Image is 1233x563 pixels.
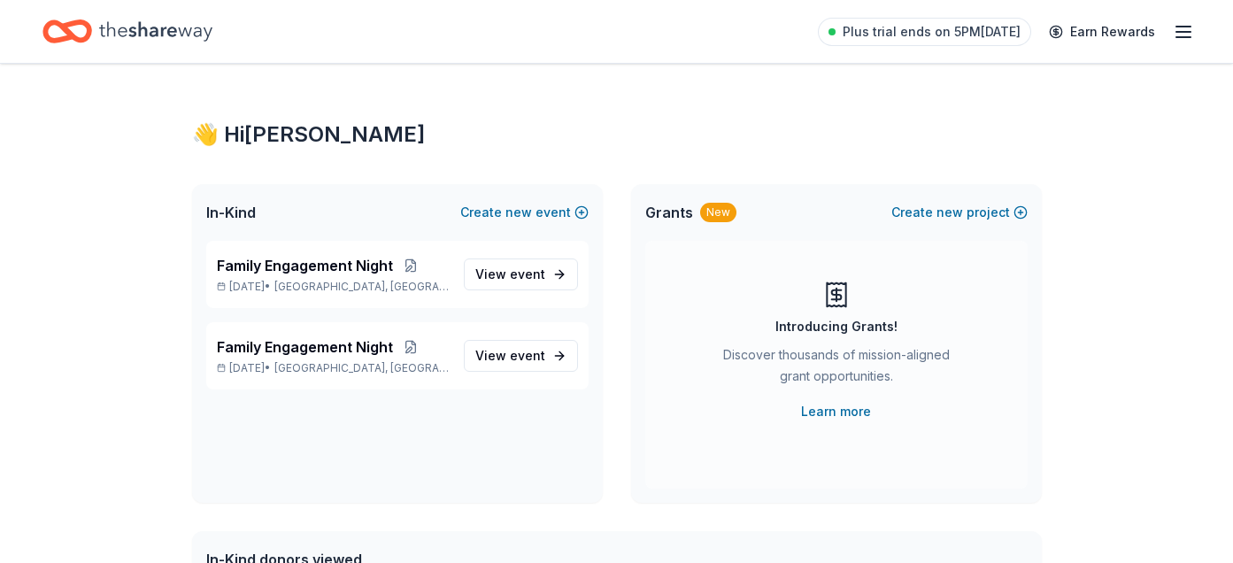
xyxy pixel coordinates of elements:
[818,18,1031,46] a: Plus trial ends on 5PM[DATE]
[843,21,1021,42] span: Plus trial ends on 5PM[DATE]
[645,202,693,223] span: Grants
[217,255,393,276] span: Family Engagement Night
[700,203,736,222] div: New
[460,202,589,223] button: Createnewevent
[274,280,449,294] span: [GEOGRAPHIC_DATA], [GEOGRAPHIC_DATA]
[475,264,545,285] span: View
[475,345,545,366] span: View
[801,401,871,422] a: Learn more
[217,361,450,375] p: [DATE] •
[217,280,450,294] p: [DATE] •
[510,266,545,281] span: event
[775,316,898,337] div: Introducing Grants!
[505,202,532,223] span: new
[936,202,963,223] span: new
[891,202,1028,223] button: Createnewproject
[1038,16,1166,48] a: Earn Rewards
[192,120,1042,149] div: 👋 Hi [PERSON_NAME]
[42,11,212,52] a: Home
[464,258,578,290] a: View event
[206,202,256,223] span: In-Kind
[217,336,393,358] span: Family Engagement Night
[716,344,957,394] div: Discover thousands of mission-aligned grant opportunities.
[464,340,578,372] a: View event
[274,361,449,375] span: [GEOGRAPHIC_DATA], [GEOGRAPHIC_DATA]
[510,348,545,363] span: event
